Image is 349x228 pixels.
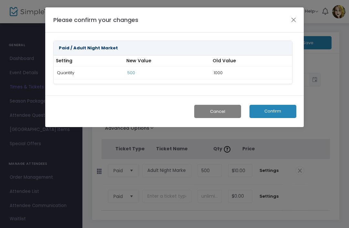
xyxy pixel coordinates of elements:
th: Old Value [211,55,292,67]
button: Close [290,15,298,24]
button: Confirm [249,105,296,118]
td: Quantity [54,66,124,79]
td: 500 [124,66,210,79]
strong: Paid / Adult Night Market [59,45,118,51]
h4: Please confirm your changes [53,15,138,24]
td: 1000 [211,66,292,79]
th: Setting [54,55,124,67]
th: New Value [124,55,210,67]
button: Cancel [194,105,241,118]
